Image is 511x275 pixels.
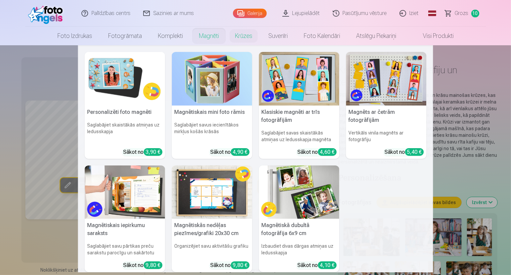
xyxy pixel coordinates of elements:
img: Personalizēti foto magnēti [85,52,165,106]
h6: Saglabājiet savu pārtikas preču sarakstu parocīgu un sakārtotu [85,240,165,259]
h6: Vertikāls vinila magnēts ar fotogrāfiju [346,127,427,145]
h6: Saglabājiet savus iecienītākos mirkļus košās krāsās [172,119,252,145]
a: Magnētiskais iepirkumu sarakstsMagnētiskais iepirkumu sarakstsSaglabājiet savu pārtikas preču sar... [85,165,165,272]
h6: Saglabājiet skaistākās atmiņas uz ledusskapja [85,119,165,145]
a: Magnētiskā dubultā fotogrāfija 6x9 cmMagnētiskā dubultā fotogrāfija 6x9 cmIzbaudiet divas dārgas ... [259,165,339,272]
a: Magnētiskais mini foto rāmisMagnētiskais mini foto rāmisSaglabājiet savus iecienītākos mirkļus ko... [172,52,252,159]
div: 4,60 € [318,148,337,156]
h5: Magnētiskais mini foto rāmis [172,106,252,119]
div: 4,90 € [231,148,250,156]
a: Magnēts ar četrām fotogrāfijāmMagnēts ar četrām fotogrāfijāmVertikāls vinila magnēts ar fotogrāfi... [346,52,427,159]
a: Suvenīri [260,27,296,45]
h6: Saglabājiet savas skaistākās atmiņas uz ledusskapja magnēta [259,127,339,145]
a: Magnētiskās nedēļas piezīmes/grafiki 20x30 cmMagnētiskās nedēļas piezīmes/grafiki 20x30 cmOrganiz... [172,165,252,272]
h5: Magnētiskās nedēļas piezīmes/grafiki 20x30 cm [172,219,252,240]
a: Personalizēti foto magnētiPersonalizēti foto magnētiSaglabājiet skaistākās atmiņas uz ledusskapja... [85,52,165,159]
a: Komplekti [150,27,191,45]
a: Visi produkti [404,27,462,45]
img: Magnētiskā dubultā fotogrāfija 6x9 cm [259,165,339,219]
span: 10 [471,10,479,17]
h5: Magnēts ar četrām fotogrāfijām [346,106,427,127]
a: Galerija [233,9,267,18]
img: Klasiskie magnēti ar trīs fotogrāfijām [259,52,339,106]
div: Sākot no [298,148,337,156]
div: Sākot no [298,261,337,269]
a: Magnēti [191,27,227,45]
a: Krūzes [227,27,260,45]
img: Magnēts ar četrām fotogrāfijām [346,52,427,106]
a: Klasiskie magnēti ar trīs fotogrāfijāmKlasiskie magnēti ar trīs fotogrāfijāmSaglabājiet savas ska... [259,52,339,159]
h6: Izbaudiet divas dārgas atmiņas uz ledusskapja [259,240,339,259]
a: Fotogrāmata [100,27,150,45]
div: 4,10 € [318,261,337,269]
h5: Magnētiskais iepirkumu saraksts [85,219,165,240]
div: Sākot no [211,261,250,269]
img: Magnētiskās nedēļas piezīmes/grafiki 20x30 cm [172,165,252,219]
img: /fa1 [28,3,66,24]
a: Atslēgu piekariņi [348,27,404,45]
span: Grozs [455,9,469,17]
h5: Klasiskie magnēti ar trīs fotogrāfijām [259,106,339,127]
img: Magnētiskais mini foto rāmis [172,52,252,106]
h5: Personalizēti foto magnēti [85,106,165,119]
h6: Organizējiet savu aktivitāšu grafiku [172,240,252,259]
div: Sākot no [123,261,163,269]
img: Magnētiskais iepirkumu saraksts [85,165,165,219]
div: Sākot no [385,148,424,156]
div: Sākot no [211,148,250,156]
div: 9,80 € [231,261,250,269]
h5: Magnētiskā dubultā fotogrāfija 6x9 cm [259,219,339,240]
a: Foto kalendāri [296,27,348,45]
a: Foto izdrukas [49,27,100,45]
div: 5,40 € [405,148,424,156]
div: 3,90 € [144,148,163,156]
div: Sākot no [123,148,163,156]
div: 9,80 € [144,261,163,269]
